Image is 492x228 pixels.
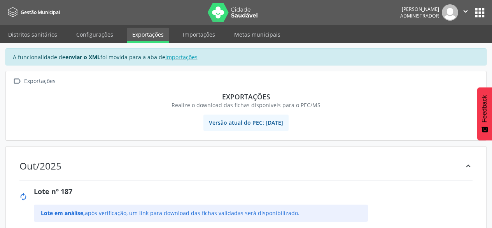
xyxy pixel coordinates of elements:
i: keyboard_arrow_up [464,162,473,170]
div: [PERSON_NAME] [400,6,439,12]
a: Gestão Municipal [5,6,60,19]
a: Configurações [71,28,119,41]
span: Lote em análise, [41,209,85,217]
a:  Exportações [11,76,57,87]
a: Distritos sanitários [3,28,63,41]
button: apps [473,6,487,19]
div: Realize o download das fichas disponíveis para o PEC/MS [17,101,475,109]
img: img [442,4,458,21]
div: Lote nº 187 [34,186,480,197]
a: Importações [165,53,198,61]
div: keyboard_arrow_up [464,160,473,171]
span: após verificação, um link para download das fichas validadas será disponibilizado. [41,209,299,217]
span: Feedback [481,95,488,122]
div: Exportações [23,76,57,87]
a: Importações [177,28,221,41]
button:  [458,4,473,21]
i:  [11,76,23,87]
span: Versão atual do PEC: [DATE] [203,115,289,131]
i: autorenew [19,193,28,201]
span: Administrador [400,12,439,19]
div: A funcionalidade de foi movida para a aba de [5,48,487,65]
div: Out/2025 [19,160,61,171]
a: Exportações [127,28,169,43]
i:  [461,7,470,16]
strong: enviar o XML [65,53,100,61]
button: Feedback - Mostrar pesquisa [477,87,492,140]
div: Exportações [17,92,475,101]
span: Gestão Municipal [21,9,60,16]
a: Metas municipais [229,28,286,41]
